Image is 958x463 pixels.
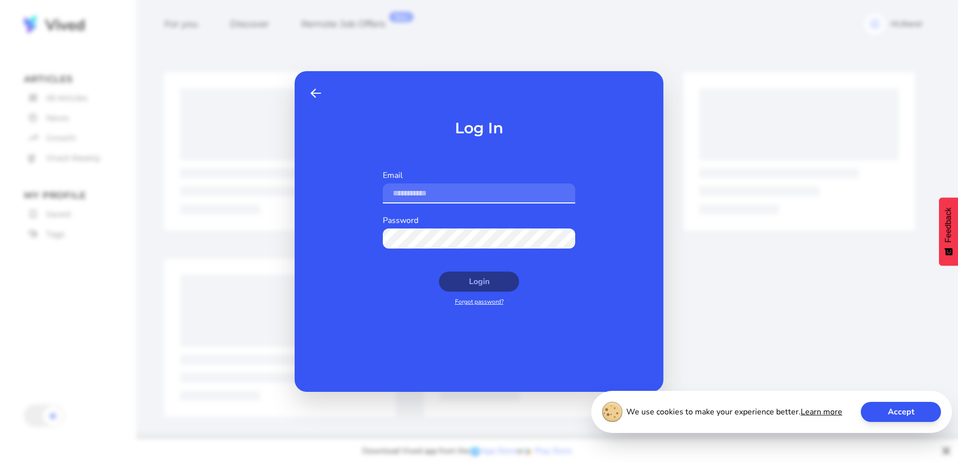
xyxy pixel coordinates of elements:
button: Feedback - Show survey [939,197,958,266]
a: Learn more [801,406,842,418]
span: Feedback [944,207,953,243]
button: Accept [861,402,941,422]
a: Forgot password? [455,298,504,306]
label: Email [383,170,403,181]
button: Login [439,272,519,292]
h1: Log In [455,119,504,137]
label: Password [383,215,418,226]
div: We use cookies to make your experience better. [591,391,952,433]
